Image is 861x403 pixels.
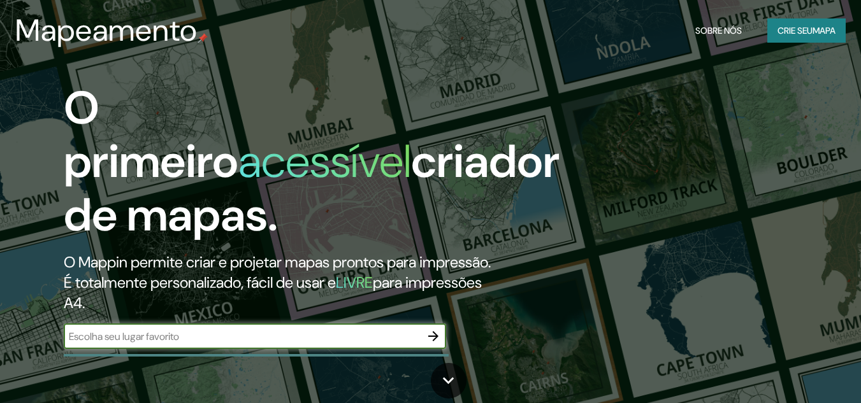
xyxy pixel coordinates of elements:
font: Mapeamento [15,10,198,50]
font: mapa [813,25,836,36]
font: criador de mapas. [64,132,560,244]
font: Crie seu [778,25,813,36]
font: É totalmente personalizado, fácil de usar e [64,272,336,292]
input: Escolha seu lugar favorito [64,329,421,344]
img: pino de mapa [198,33,208,43]
button: Crie seumapa [767,18,846,43]
font: O Mappin permite criar e projetar mapas prontos para impressão. [64,252,491,272]
font: acessível [238,132,411,191]
font: Sobre nós [695,25,742,36]
font: para impressões A4. [64,272,482,313]
font: LIVRE [336,272,373,292]
font: O primeiro [64,78,238,191]
button: Sobre nós [690,18,747,43]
